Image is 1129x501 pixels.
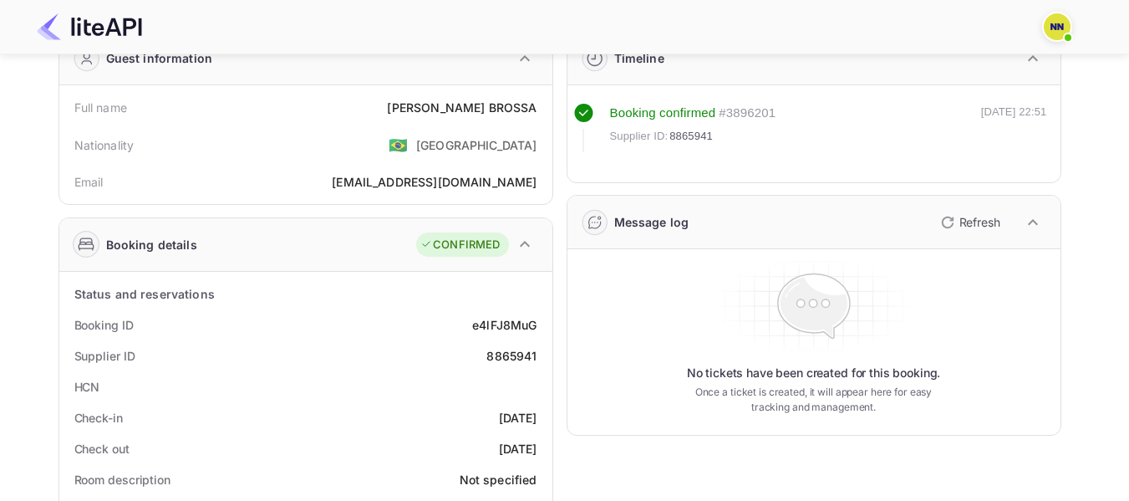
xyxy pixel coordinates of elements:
div: Booking confirmed [610,104,716,123]
div: [EMAIL_ADDRESS][DOMAIN_NAME] [332,173,537,191]
div: [DATE] [499,440,537,458]
div: Message log [614,213,689,231]
span: 8865941 [669,128,713,145]
div: Not specified [460,471,537,488]
div: Timeline [614,49,664,67]
div: CONFIRMED [420,237,500,253]
p: No tickets have been created for this booking. [687,365,941,381]
span: United States [389,130,408,160]
div: Check-in [74,409,123,427]
div: e4lFJ8MuG [472,316,537,334]
div: # 3896201 [719,104,776,123]
img: N/A N/A [1044,13,1071,40]
img: LiteAPI Logo [37,13,142,40]
div: Email [74,173,104,191]
p: Once a ticket is created, it will appear here for easy tracking and management. [682,385,946,415]
div: Booking ID [74,316,134,334]
button: Refresh [931,209,1007,236]
div: Room description [74,471,170,488]
div: Booking details [106,236,197,253]
div: 8865941 [486,347,537,365]
div: Status and reservations [74,285,215,303]
div: Guest information [106,49,213,67]
div: [DATE] 22:51 [981,104,1047,152]
div: Nationality [74,136,135,154]
p: Refresh [959,213,1000,231]
div: [PERSON_NAME] BROSSA [387,99,537,116]
div: Full name [74,99,127,116]
div: Check out [74,440,130,458]
div: HCN [74,378,100,396]
span: Supplier ID: [610,128,669,145]
div: Supplier ID [74,347,135,365]
div: [GEOGRAPHIC_DATA] [416,136,537,154]
div: [DATE] [499,409,537,427]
